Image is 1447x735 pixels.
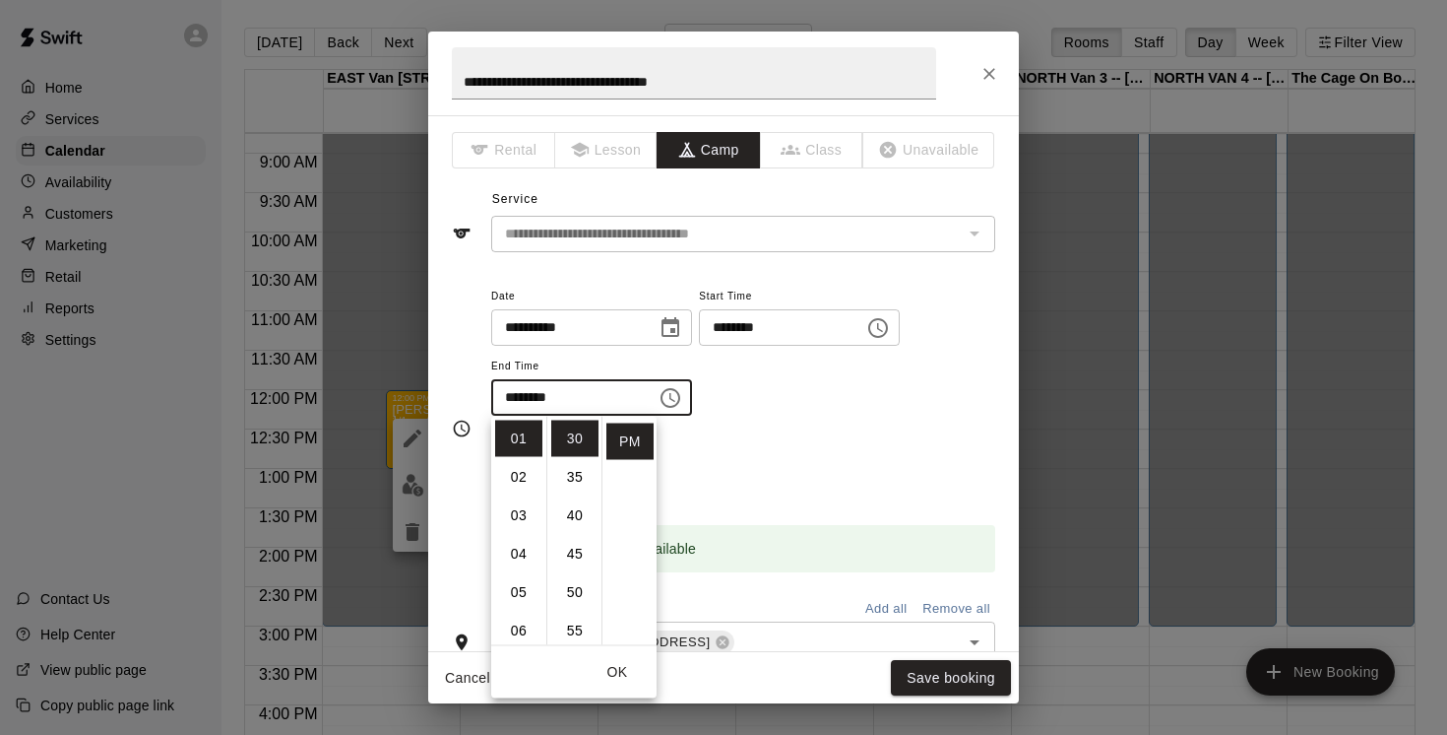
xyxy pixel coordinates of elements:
[495,613,542,649] li: 6 hours
[586,654,649,691] button: OK
[854,594,917,625] button: Add all
[555,132,659,168] span: The type of an existing booking cannot be changed
[601,417,657,645] ul: Select meridiem
[551,421,598,457] li: 30 minutes
[972,56,1007,92] button: Close
[452,633,472,652] svg: Rooms
[606,424,654,460] li: PM
[492,192,538,206] span: Service
[491,417,546,645] ul: Select hours
[495,574,542,611] li: 5 hours
[551,574,598,611] li: 50 minutes
[651,308,690,348] button: Choose date, selected date is Aug 20, 2025
[551,536,598,572] li: 45 minutes
[495,421,542,457] li: 1 hours
[546,417,601,645] ul: Select minutes
[699,284,900,310] span: Start Time
[917,594,995,625] button: Remove all
[491,284,692,310] span: Date
[651,378,690,418] button: Choose time, selected time is 1:30 PM
[761,132,864,168] span: The type of an existing booking cannot be changed
[551,613,598,649] li: 55 minutes
[495,498,542,534] li: 3 hours
[858,308,898,348] button: Choose time, selected time is 12:30 PM
[961,629,988,656] button: Open
[436,660,499,697] button: Cancel
[551,498,598,534] li: 40 minutes
[657,132,760,168] button: Camp
[452,132,555,168] span: The type of an existing booking cannot be changed
[891,660,1011,697] button: Save booking
[495,536,542,572] li: 4 hours
[551,459,598,496] li: 35 minutes
[491,354,692,380] span: End Time
[491,216,995,252] div: The service of an existing booking cannot be changed
[863,132,995,168] span: The type of an existing booking cannot be changed
[495,459,542,496] li: 2 hours
[452,419,472,438] svg: Timing
[452,224,472,243] svg: Service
